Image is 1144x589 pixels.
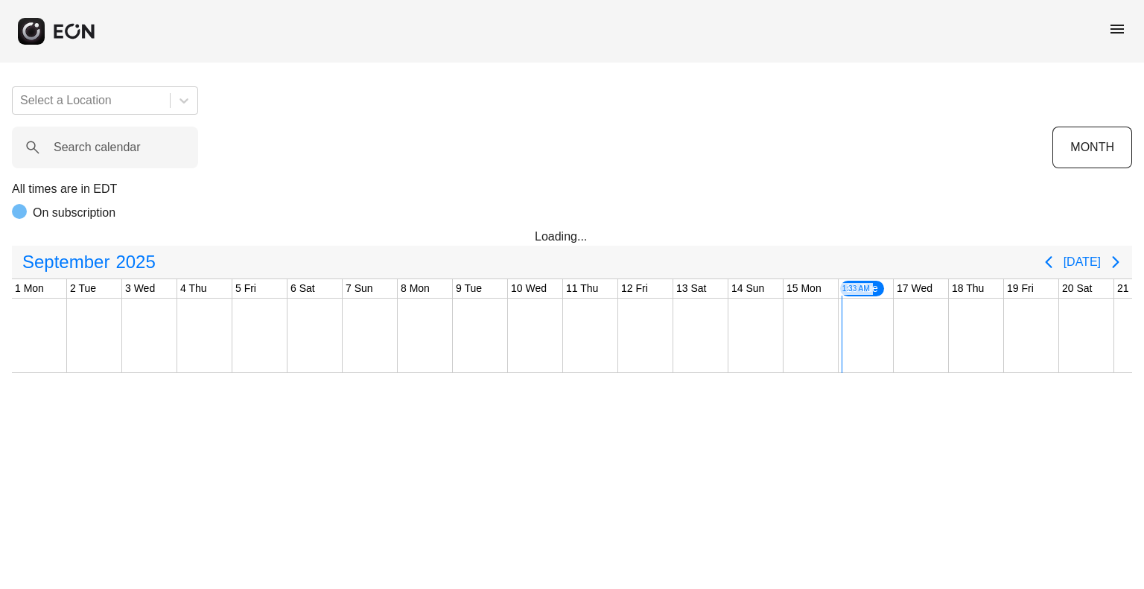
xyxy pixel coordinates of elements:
[343,279,376,298] div: 7 Sun
[1108,20,1126,38] span: menu
[508,279,550,298] div: 10 Wed
[1064,249,1101,276] button: [DATE]
[12,180,1132,198] p: All times are in EDT
[535,228,609,246] div: Loading...
[728,279,767,298] div: 14 Sun
[12,279,47,298] div: 1 Mon
[287,279,318,298] div: 6 Sat
[1034,247,1064,277] button: Previous page
[67,279,99,298] div: 2 Tue
[673,279,709,298] div: 13 Sat
[112,247,158,277] span: 2025
[839,279,886,298] div: 16 Tue
[19,247,112,277] span: September
[1101,247,1131,277] button: Next page
[33,204,115,222] p: On subscription
[54,139,141,156] label: Search calendar
[13,247,165,277] button: September2025
[894,279,935,298] div: 17 Wed
[177,279,210,298] div: 4 Thu
[453,279,485,298] div: 9 Tue
[1052,127,1132,168] button: MONTH
[398,279,433,298] div: 8 Mon
[1004,279,1037,298] div: 19 Fri
[618,279,651,298] div: 12 Fri
[232,279,259,298] div: 5 Fri
[949,279,987,298] div: 18 Thu
[784,279,824,298] div: 15 Mon
[563,279,601,298] div: 11 Thu
[122,279,158,298] div: 3 Wed
[1059,279,1095,298] div: 20 Sat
